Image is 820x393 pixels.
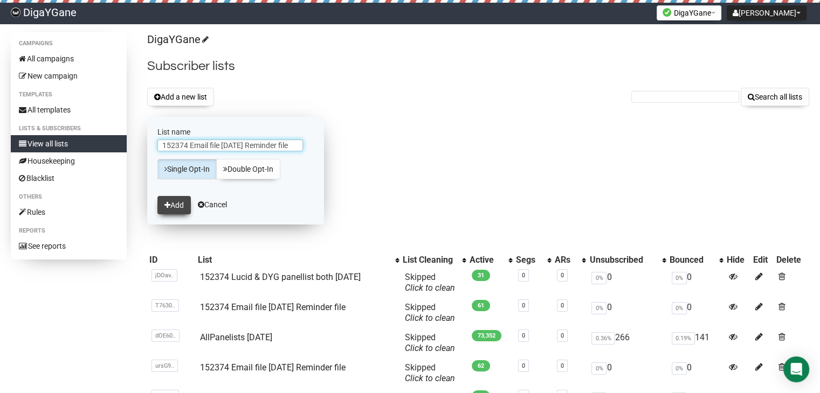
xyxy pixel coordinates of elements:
a: View all lists [11,135,127,152]
td: 0 [667,268,724,298]
span: 73,352 [472,330,501,341]
div: Active [470,255,503,265]
a: Double Opt-In [216,159,280,179]
a: All campaigns [11,50,127,67]
th: ID: No sort applied, sorting is disabled [147,252,196,268]
h2: Subscriber lists [147,57,809,76]
li: Campaigns [11,37,127,50]
div: List [198,255,390,265]
a: 0 [522,332,525,339]
img: favicons [663,8,671,17]
a: Click to clean [405,313,455,323]
label: List name [157,127,314,137]
div: Segs [516,255,542,265]
span: jDOav.. [151,269,177,282]
input: The name of your new list [157,139,303,151]
th: Unsubscribed: No sort applied, activate to apply an ascending sort [587,252,667,268]
img: f83b26b47af82e482c948364ee7c1d9c [11,8,20,17]
div: List Cleaning [403,255,457,265]
span: dOE60.. [151,329,180,342]
li: Lists & subscribers [11,122,127,135]
a: 152374 Email file [DATE] Reminder file [200,302,346,312]
a: New campaign [11,67,127,85]
th: Active: No sort applied, activate to apply an ascending sort [467,252,514,268]
a: 0 [561,302,564,309]
th: ARs: No sort applied, activate to apply an ascending sort [553,252,587,268]
th: Hide: No sort applied, sorting is disabled [725,252,752,268]
a: All templates [11,101,127,118]
div: Unsubscribed [589,255,657,265]
td: 0 [667,298,724,328]
a: 0 [561,362,564,369]
td: 0 [667,358,724,388]
a: 0 [561,332,564,339]
a: Cancel [198,200,227,209]
a: 152374 Email file [DATE] Reminder file [200,362,346,373]
button: Search all lists [741,88,809,106]
li: Reports [11,224,127,237]
span: 0% [672,272,687,284]
th: Segs: No sort applied, activate to apply an ascending sort [514,252,553,268]
span: 61 [472,300,490,311]
td: 266 [587,328,667,358]
span: 0.19% [672,332,695,345]
div: Edit [753,255,771,265]
a: 0 [561,272,564,279]
td: 0 [587,358,667,388]
li: Others [11,191,127,203]
span: Skipped [405,332,455,353]
span: 0% [591,272,607,284]
th: Edit: No sort applied, sorting is disabled [751,252,774,268]
th: Delete: No sort applied, sorting is disabled [774,252,809,268]
span: 0% [672,302,687,314]
li: Templates [11,88,127,101]
span: 62 [472,360,490,371]
a: 152374 Lucid & DYG panellist both [DATE] [200,272,361,282]
a: 0 [522,362,525,369]
button: Add a new list [147,88,214,106]
span: 0% [672,362,687,375]
a: Rules [11,203,127,221]
a: AllPanelists [DATE] [200,332,272,342]
span: 0% [591,302,607,314]
a: See reports [11,237,127,255]
th: Bounced: No sort applied, activate to apply an ascending sort [667,252,724,268]
div: Open Intercom Messenger [783,356,809,382]
button: Add [157,196,191,214]
a: Click to clean [405,283,455,293]
button: [PERSON_NAME] [727,5,807,20]
a: Blacklist [11,170,127,187]
span: ursG9.. [151,360,178,372]
div: Delete [776,255,807,265]
span: Skipped [405,302,455,323]
div: ARs [555,255,576,265]
td: 141 [667,328,724,358]
a: Single Opt-In [157,159,217,179]
a: 0 [522,302,525,309]
div: ID [149,255,194,265]
span: T7630.. [151,299,179,312]
th: List: No sort applied, activate to apply an ascending sort [196,252,401,268]
th: List Cleaning: No sort applied, activate to apply an ascending sort [401,252,467,268]
div: Bounced [670,255,713,265]
span: Skipped [405,272,455,293]
span: 31 [472,270,490,281]
div: Hide [727,255,749,265]
span: Skipped [405,362,455,383]
a: Click to clean [405,343,455,353]
a: 0 [522,272,525,279]
span: 0% [591,362,607,375]
button: DigaYGane [657,5,721,20]
a: Housekeeping [11,152,127,170]
a: DigaYGane [147,33,207,46]
a: Click to clean [405,373,455,383]
td: 0 [587,298,667,328]
span: 0.36% [591,332,615,345]
td: 0 [587,268,667,298]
